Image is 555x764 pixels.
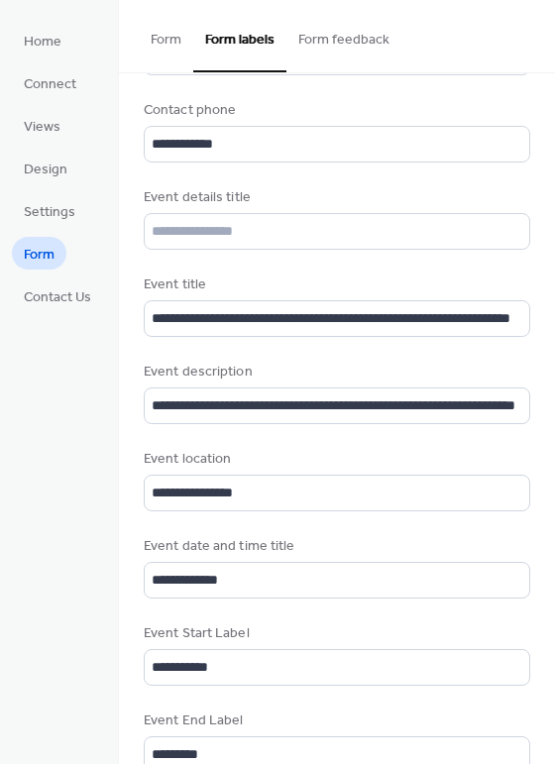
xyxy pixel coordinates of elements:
[144,710,526,731] div: Event End Label
[12,152,79,184] a: Design
[144,536,526,557] div: Event date and time title
[12,66,88,99] a: Connect
[12,237,66,270] a: Form
[144,623,526,644] div: Event Start Label
[12,194,87,227] a: Settings
[144,449,526,470] div: Event location
[24,202,75,223] span: Settings
[12,24,73,56] a: Home
[12,109,72,142] a: Views
[24,117,60,138] span: Views
[12,279,103,312] a: Contact Us
[144,187,526,208] div: Event details title
[144,274,526,295] div: Event title
[144,362,526,382] div: Event description
[24,287,91,308] span: Contact Us
[24,245,55,266] span: Form
[24,74,76,95] span: Connect
[24,32,61,53] span: Home
[24,160,67,180] span: Design
[144,100,526,121] div: Contact phone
